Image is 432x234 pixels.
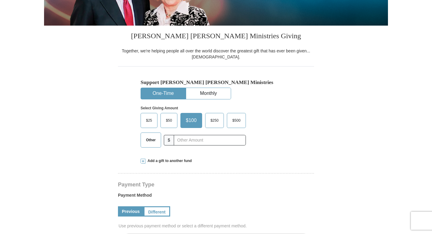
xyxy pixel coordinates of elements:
button: Monthly [186,88,231,99]
input: Other Amount [174,135,246,145]
span: $250 [208,116,222,125]
h4: Payment Type [118,182,314,187]
div: Together, we're helping people all over the world discover the greatest gift that has ever been g... [118,48,314,60]
label: Payment Method [118,192,314,201]
a: Different [144,206,170,217]
span: Other [143,136,159,145]
span: $ [164,135,174,145]
h3: [PERSON_NAME] [PERSON_NAME] Ministries Giving [118,26,314,48]
span: $25 [143,116,155,125]
h5: Support [PERSON_NAME] [PERSON_NAME] Ministries [141,79,291,86]
span: Add a gift to another fund [145,158,192,164]
button: One-Time [141,88,186,99]
span: Use previous payment method or select a different payment method. [119,223,315,229]
span: $100 [183,116,200,125]
span: $50 [163,116,175,125]
strong: Select Giving Amount [141,106,178,110]
a: Previous [118,206,144,217]
span: $500 [229,116,243,125]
